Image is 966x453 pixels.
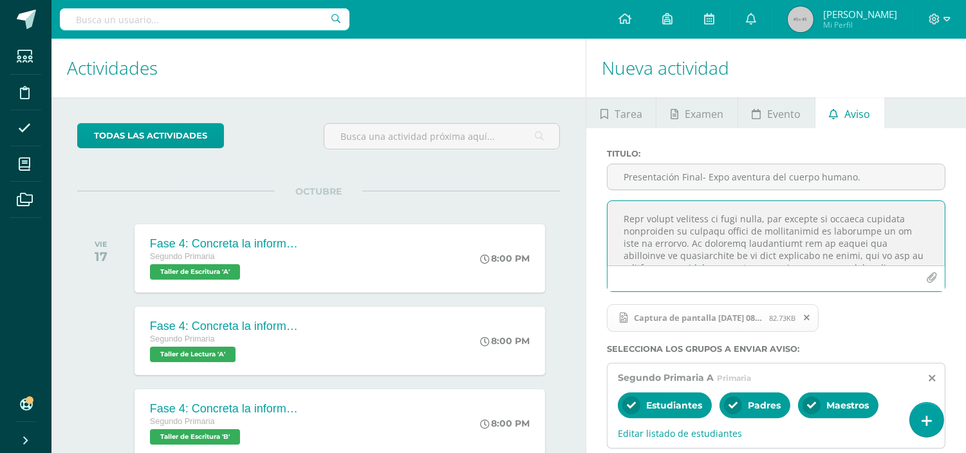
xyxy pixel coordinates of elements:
[796,311,818,325] span: Remover archivo
[586,97,656,128] a: Tarea
[275,186,362,197] span: OCTUBRE
[815,97,884,128] a: Aviso
[646,400,702,411] span: Estudiantes
[748,400,781,411] span: Padres
[656,97,737,128] a: Examen
[618,427,934,439] span: Editar listado de estudiantes
[150,402,304,416] div: Fase 4: Concreta la información para presentar.
[844,99,870,130] span: Aviso
[324,124,559,149] input: Busca una actividad próxima aquí...
[627,313,769,323] span: Captura de pantalla [DATE] 084148.png
[150,347,236,362] span: Taller de Lectura 'A'
[480,253,530,264] div: 8:00 PM
[615,99,642,130] span: Tarea
[826,400,869,411] span: Maestros
[608,164,945,189] input: Titulo
[823,19,897,30] span: Mi Perfil
[150,429,240,445] span: Taller de Escritura 'B'
[480,335,530,347] div: 8:00 PM
[95,249,108,264] div: 17
[788,6,813,32] img: 45x45
[685,99,723,130] span: Examen
[608,201,945,265] textarea: Loremips dolorsi: ¡Ametco adipisc eli sedd ei tempo incididu utlabor etdo magna aliquae! Adm veni...
[602,39,951,97] h1: Nueva actividad
[150,334,215,343] span: Segundo Primaria
[60,8,349,30] input: Busca un usuario...
[607,149,945,159] label: Titulo :
[717,373,751,383] span: Primaria
[618,372,714,383] span: Segundo Primaria A
[607,304,819,333] span: Captura de pantalla 2025-08-26 084148.png
[738,97,815,128] a: Evento
[769,313,795,323] span: 82.73KB
[607,344,945,354] label: Selecciona los grupos a enviar aviso :
[67,39,570,97] h1: Actividades
[823,8,897,21] span: [PERSON_NAME]
[77,123,224,148] a: todas las Actividades
[150,320,304,333] div: Fase 4: Concreta la información para presentar.
[150,237,304,251] div: Fase 4: Concreta la información para presentar.
[767,99,801,130] span: Evento
[480,418,530,429] div: 8:00 PM
[150,252,215,261] span: Segundo Primaria
[150,264,240,280] span: Taller de Escritura 'A'
[150,417,215,426] span: Segundo Primaria
[95,240,108,249] div: VIE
